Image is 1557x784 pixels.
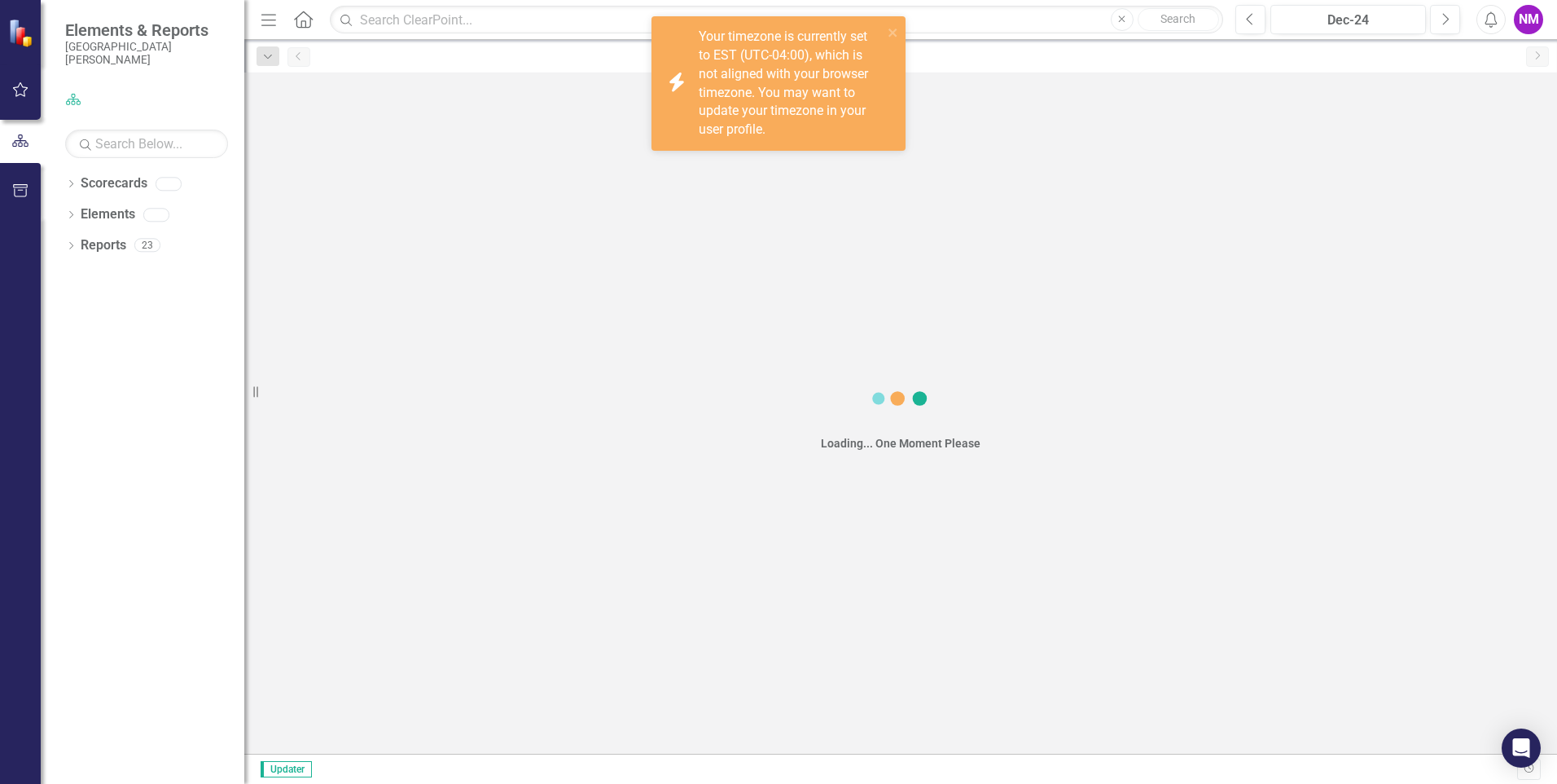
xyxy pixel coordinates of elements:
div: Open Intercom Messenger [1502,729,1541,768]
div: 23 [134,239,160,253]
span: Search [1160,12,1195,25]
small: [GEOGRAPHIC_DATA][PERSON_NAME] [65,40,228,67]
span: Updater [261,761,312,777]
button: Search [1138,8,1219,31]
button: close [888,23,899,42]
img: ClearPoint Strategy [8,19,37,47]
a: Scorecards [81,174,147,193]
div: Your timezone is currently set to EST (UTC-04:00), which is not aligned with your browser timezon... [699,28,883,139]
span: Elements & Reports [65,20,228,40]
a: Elements [81,205,135,224]
div: Dec-24 [1276,11,1420,30]
button: NM [1514,5,1543,34]
input: Search ClearPoint... [330,6,1223,34]
button: Dec-24 [1270,5,1426,34]
div: Loading... One Moment Please [821,435,980,451]
input: Search Below... [65,130,228,158]
a: Reports [81,236,126,255]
